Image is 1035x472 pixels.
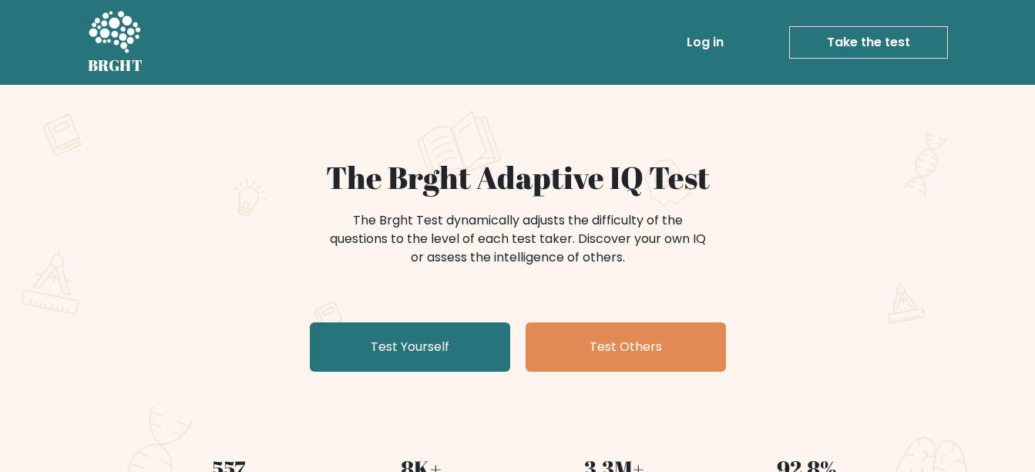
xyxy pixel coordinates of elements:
[526,322,726,372] a: Test Others
[680,27,730,58] a: Log in
[310,322,510,372] a: Test Yourself
[325,211,711,267] div: The Brght Test dynamically adjusts the difficulty of the questions to the level of each test take...
[789,26,948,59] a: Take the test
[88,56,143,75] h5: BRGHT
[142,159,894,196] h1: The Brght Adaptive IQ Test
[88,6,143,79] a: BRGHT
